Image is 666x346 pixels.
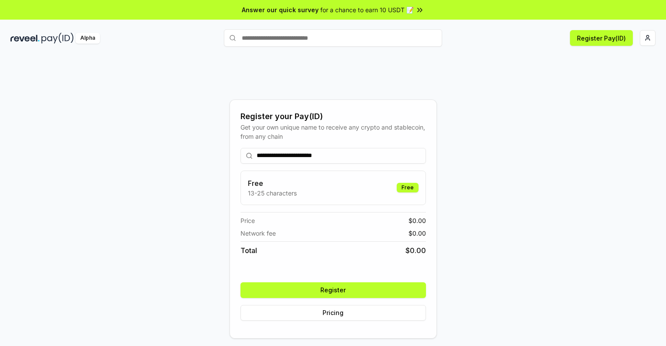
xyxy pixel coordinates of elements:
[41,33,74,44] img: pay_id
[570,30,633,46] button: Register Pay(ID)
[10,33,40,44] img: reveel_dark
[248,178,297,188] h3: Free
[240,282,426,298] button: Register
[320,5,414,14] span: for a chance to earn 10 USDT 📝
[76,33,100,44] div: Alpha
[240,216,255,225] span: Price
[409,229,426,238] span: $ 0.00
[242,5,319,14] span: Answer our quick survey
[240,305,426,321] button: Pricing
[409,216,426,225] span: $ 0.00
[240,110,426,123] div: Register your Pay(ID)
[240,245,257,256] span: Total
[240,229,276,238] span: Network fee
[240,123,426,141] div: Get your own unique name to receive any crypto and stablecoin, from any chain
[248,188,297,198] p: 13-25 characters
[397,183,419,192] div: Free
[405,245,426,256] span: $ 0.00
